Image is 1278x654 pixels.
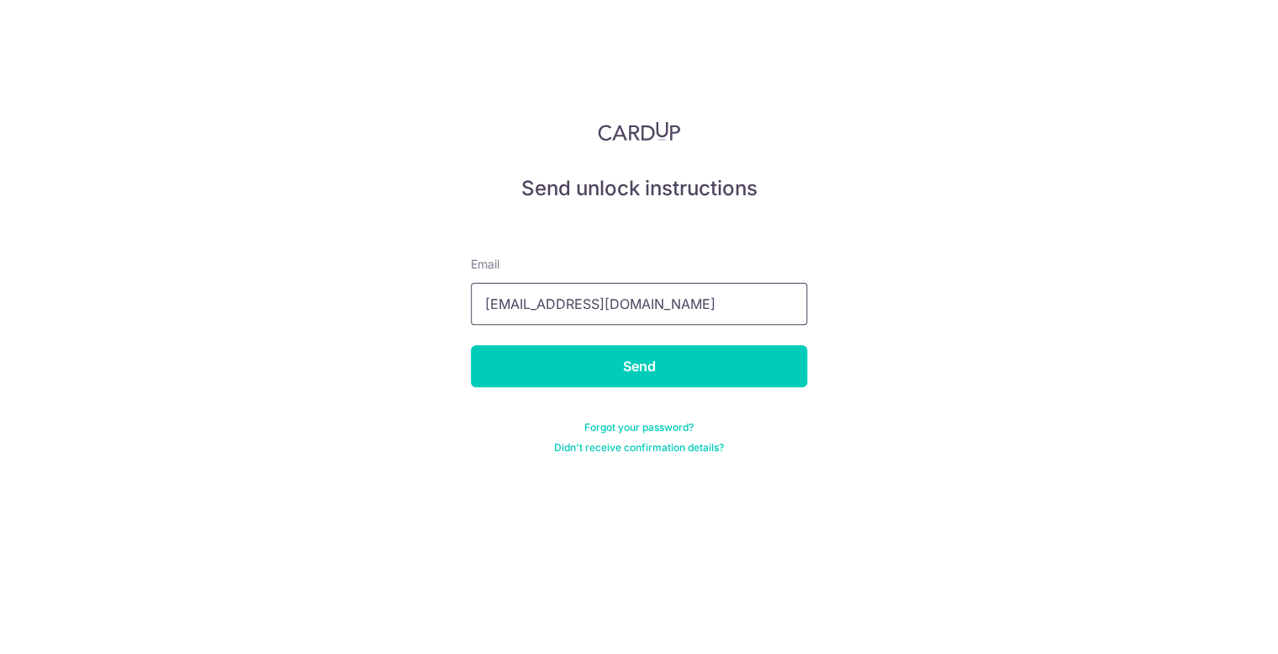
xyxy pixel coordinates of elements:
span: translation missing: en.devise.label.Email [471,257,499,271]
img: CardUp Logo [598,121,680,141]
h5: Send unlock instructions [471,175,807,202]
a: Didn't receive confirmation details? [554,441,724,455]
a: Forgot your password? [584,421,694,434]
input: Enter your Email [471,283,807,325]
input: Send [471,345,807,387]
